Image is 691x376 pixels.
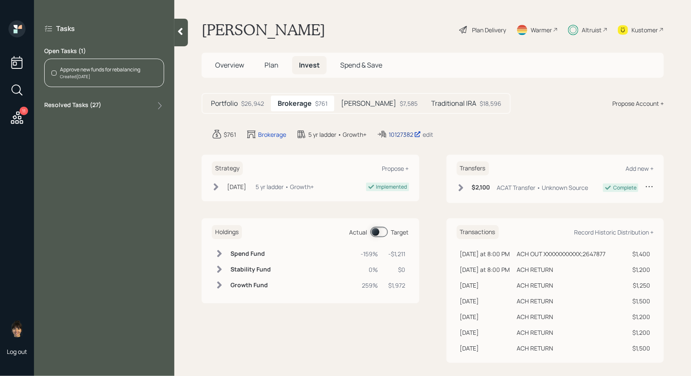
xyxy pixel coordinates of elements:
div: Approve new funds for rebalancing [60,66,140,74]
span: Overview [215,60,244,70]
div: ACH RETURN [517,312,554,321]
h5: [PERSON_NAME] [341,99,396,107]
h5: Brokerage [278,99,312,107]
div: [DATE] [227,182,246,191]
div: $1,250 [632,281,650,290]
span: Plan [264,60,279,70]
h6: Transactions [457,225,499,239]
div: ACH RETURN [517,281,554,290]
h1: [PERSON_NAME] [202,20,325,39]
div: -$1,211 [389,249,406,258]
div: ACH OUT XXXXXXXXXXX;2647877 [517,249,606,258]
div: Propose Account + [612,99,664,108]
div: 11 [20,107,28,115]
div: [DATE] [460,312,510,321]
div: ACH RETURN [517,265,554,274]
div: 5 yr ladder • Growth+ [308,130,367,139]
div: Log out [7,348,27,356]
div: Actual [350,228,367,237]
h5: Traditional IRA [431,99,476,107]
h6: Stability Fund [230,266,271,273]
div: $1,400 [632,249,650,258]
div: [DATE] [460,281,510,290]
div: $1,200 [632,328,650,337]
div: $0 [389,265,406,274]
div: ACH RETURN [517,344,554,353]
div: Record Historic Distribution + [574,228,654,236]
h6: $2,100 [472,184,490,191]
div: [DATE] [460,344,510,353]
div: Add new + [626,164,654,172]
label: Tasks [56,24,75,33]
h6: Strategy [212,161,243,175]
div: 259% [361,281,378,290]
div: [DATE] at 8:00 PM [460,249,510,258]
div: ACAT Transfer • Unknown Source [497,183,589,192]
div: -159% [361,249,378,258]
div: Target [391,228,409,237]
span: Invest [299,60,320,70]
div: $7,585 [400,99,418,108]
div: edit [423,130,433,139]
div: $18,596 [480,99,501,108]
div: $1,500 [632,344,650,353]
span: Spend & Save [340,60,382,70]
div: ACH RETURN [517,297,554,305]
div: Created [DATE] [60,74,140,80]
div: $1,200 [632,265,650,274]
div: $1,972 [389,281,406,290]
div: 10127382 [389,130,421,139]
div: Implemented [376,183,407,191]
div: Brokerage [258,130,286,139]
div: ACH RETURN [517,328,554,337]
h6: Spend Fund [230,250,271,257]
label: Open Tasks ( 1 ) [44,47,164,55]
div: $1,200 [632,312,650,321]
div: Kustomer [631,25,658,34]
h6: Growth Fund [230,282,271,289]
h6: Holdings [212,225,242,239]
div: 5 yr ladder • Growth+ [256,182,314,191]
div: $761 [315,99,327,108]
div: 0% [361,265,378,274]
div: Propose + [382,164,409,172]
div: Complete [613,184,637,192]
h6: Transfers [457,161,489,175]
div: $26,942 [241,99,264,108]
div: [DATE] at 8:00 PM [460,265,510,274]
div: Altruist [582,25,602,34]
div: Plan Delivery [472,25,506,34]
div: $1,500 [632,297,650,305]
div: Warmer [531,25,552,34]
img: treva-nostdahl-headshot.png [9,320,26,337]
div: [DATE] [460,328,510,337]
div: [DATE] [460,297,510,305]
div: $761 [224,130,236,139]
label: Resolved Tasks ( 27 ) [44,101,101,111]
h5: Portfolio [211,99,238,107]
